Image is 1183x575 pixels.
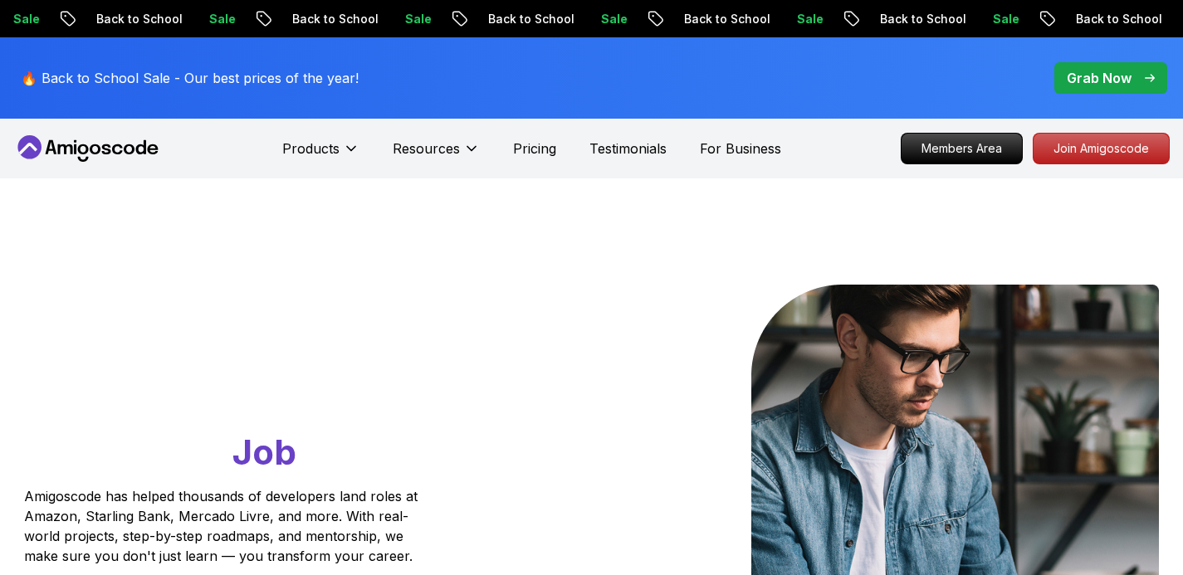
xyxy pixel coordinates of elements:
[393,139,480,172] button: Resources
[282,139,359,172] button: Products
[81,11,194,27] p: Back to School
[1033,133,1170,164] a: Join Amigoscode
[1061,11,1174,27] p: Back to School
[194,11,247,27] p: Sale
[277,11,390,27] p: Back to School
[390,11,443,27] p: Sale
[865,11,978,27] p: Back to School
[513,139,556,158] a: Pricing
[902,134,1022,163] p: Members Area
[700,139,781,158] a: For Business
[282,139,340,158] p: Products
[589,139,667,158] a: Testimonials
[232,431,296,473] span: Job
[782,11,835,27] p: Sale
[586,11,639,27] p: Sale
[1034,134,1169,163] p: Join Amigoscode
[21,68,359,88] p: 🔥 Back to School Sale - Our best prices of the year!
[24,486,423,566] p: Amigoscode has helped thousands of developers land roles at Amazon, Starling Bank, Mercado Livre,...
[1067,68,1132,88] p: Grab Now
[393,139,460,158] p: Resources
[978,11,1031,27] p: Sale
[901,133,1023,164] a: Members Area
[473,11,586,27] p: Back to School
[24,285,482,476] h1: Go From Learning to Hired: Master Java, Spring Boot & Cloud Skills That Get You the
[669,11,782,27] p: Back to School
